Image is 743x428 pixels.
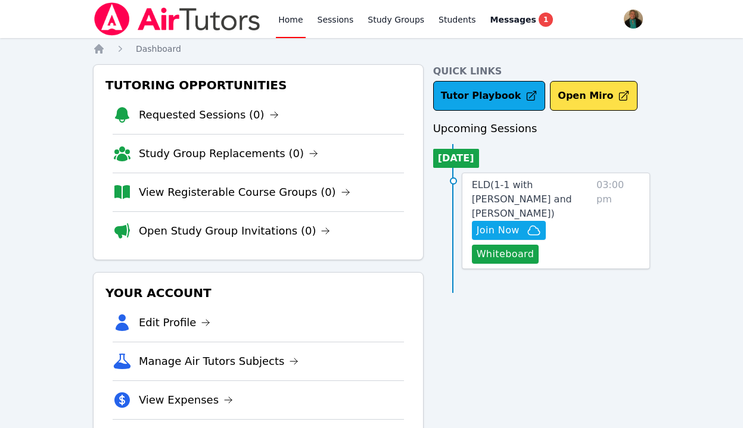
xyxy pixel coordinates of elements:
[433,120,651,137] h3: Upcoming Sessions
[139,184,350,201] a: View Registerable Course Groups (0)
[477,223,520,238] span: Join Now
[139,314,211,331] a: Edit Profile
[136,44,181,54] span: Dashboard
[93,43,650,55] nav: Breadcrumb
[596,178,640,264] span: 03:00 pm
[433,64,651,79] h4: Quick Links
[433,149,479,168] li: [DATE]
[139,392,233,408] a: View Expenses
[490,14,536,26] span: Messages
[550,81,638,111] button: Open Miro
[472,178,592,221] a: ELD(1-1 with [PERSON_NAME] and [PERSON_NAME])
[539,13,553,27] span: 1
[136,43,181,55] a: Dashboard
[139,353,299,370] a: Manage Air Tutors Subjects
[103,282,414,304] h3: Your Account
[93,2,262,36] img: Air Tutors
[139,145,318,162] a: Study Group Replacements (0)
[433,81,546,111] a: Tutor Playbook
[139,223,331,239] a: Open Study Group Invitations (0)
[472,245,539,264] button: Whiteboard
[472,221,546,240] button: Join Now
[103,74,414,96] h3: Tutoring Opportunities
[472,179,572,219] span: ELD ( 1-1 with [PERSON_NAME] and [PERSON_NAME] )
[139,107,279,123] a: Requested Sessions (0)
